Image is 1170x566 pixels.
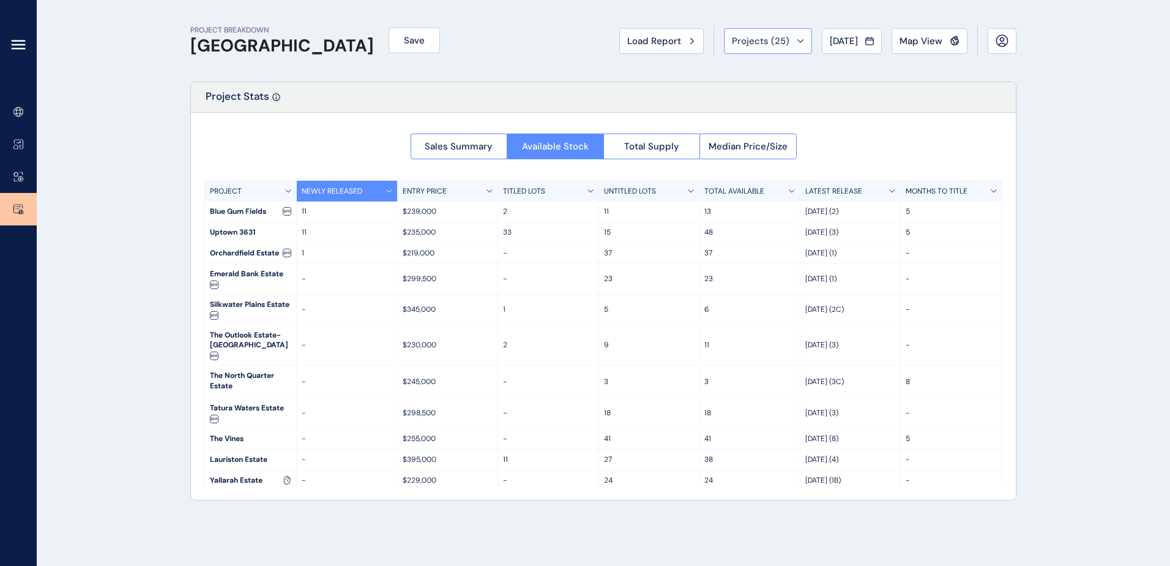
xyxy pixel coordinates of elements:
p: 23 [604,274,695,284]
p: 11 [302,227,392,238]
p: $345,000 [403,304,493,315]
p: - [302,475,392,486]
p: - [503,434,594,444]
p: 5 [906,227,997,238]
button: Load Report [619,28,704,54]
span: Available Stock [522,140,589,153]
p: - [906,455,997,465]
div: Lauriston Estate [205,450,296,470]
p: [DATE] (1B) [805,475,896,486]
p: - [906,340,997,350]
p: [DATE] (2C) [805,304,896,315]
div: Uptown 3631 [205,222,296,243]
p: 11 [302,206,392,217]
div: Silkwater Plains Estate [205,295,296,325]
p: 24 [704,475,795,486]
button: Median Price/Size [699,134,797,159]
p: 13 [704,206,795,217]
button: Total Supply [603,134,700,159]
p: 3 [704,377,795,387]
p: 11 [704,340,795,350]
p: - [906,408,997,418]
button: [DATE] [822,28,882,54]
p: - [302,408,392,418]
p: 41 [604,434,695,444]
p: - [503,408,594,418]
div: Emerald Bank Estate [205,264,296,294]
span: Median Price/Size [709,140,788,153]
div: The Vines [205,429,296,449]
p: 5 [906,434,997,444]
p: $245,000 [403,377,493,387]
p: 18 [604,408,695,418]
span: Map View [900,35,942,47]
p: 48 [704,227,795,238]
p: [DATE] (8) [805,434,896,444]
p: [DATE] (3) [805,340,896,350]
p: 15 [604,227,695,238]
p: $255,000 [403,434,493,444]
p: 41 [704,434,795,444]
p: - [302,377,392,387]
p: - [302,304,392,315]
button: Projects (25) [724,28,812,54]
p: - [503,248,594,258]
p: - [906,475,997,486]
p: NEWLY RELEASED [302,186,362,197]
button: Map View [892,28,967,54]
p: - [302,455,392,465]
p: MONTHS TO TITLE [906,186,967,197]
p: 23 [704,274,795,284]
p: - [906,304,997,315]
div: The Outlook Estate- [GEOGRAPHIC_DATA] [205,325,296,366]
p: - [503,377,594,387]
p: [DATE] (4) [805,455,896,465]
p: 2 [503,206,594,217]
p: - [503,475,594,486]
p: 1 [302,248,392,258]
div: Blue Gum Fields [205,202,296,222]
p: - [302,340,392,350]
p: LATEST RELEASE [805,186,862,197]
span: Load Report [627,35,681,47]
p: [DATE] (3) [805,227,896,238]
p: $395,000 [403,455,493,465]
p: - [906,248,997,258]
p: ENTRY PRICE [403,186,447,197]
p: $235,000 [403,227,493,238]
p: [DATE] (1) [805,248,896,258]
p: $229,000 [403,475,493,486]
p: 3 [604,377,695,387]
p: [DATE] (3) [805,408,896,418]
p: 18 [704,408,795,418]
p: 5 [906,206,997,217]
p: 8 [906,377,997,387]
p: 11 [604,206,695,217]
p: [DATE] (1) [805,274,896,284]
span: Sales Summary [425,140,493,153]
p: $299,500 [403,274,493,284]
p: UNTITLED LOTS [604,186,656,197]
p: $239,000 [403,206,493,217]
p: [DATE] (3C) [805,377,896,387]
p: 24 [604,475,695,486]
p: TITLED LOTS [503,186,545,197]
p: 6 [704,304,795,315]
p: PROJECT [210,186,242,197]
p: PROJECT BREAKDOWN [190,25,374,36]
span: Projects ( 25 ) [732,35,789,47]
div: Orchardfield Estate [205,243,296,263]
p: 37 [704,248,795,258]
p: TOTAL AVAILABLE [704,186,764,197]
button: Sales Summary [411,134,507,159]
p: 5 [604,304,695,315]
div: Tatura Waters Estate [205,398,296,428]
p: 2 [503,340,594,350]
p: Project Stats [206,89,269,112]
p: 27 [604,455,695,465]
p: 37 [604,248,695,258]
p: $298,500 [403,408,493,418]
p: $230,000 [403,340,493,350]
p: - [906,274,997,284]
p: [DATE] (2) [805,206,896,217]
